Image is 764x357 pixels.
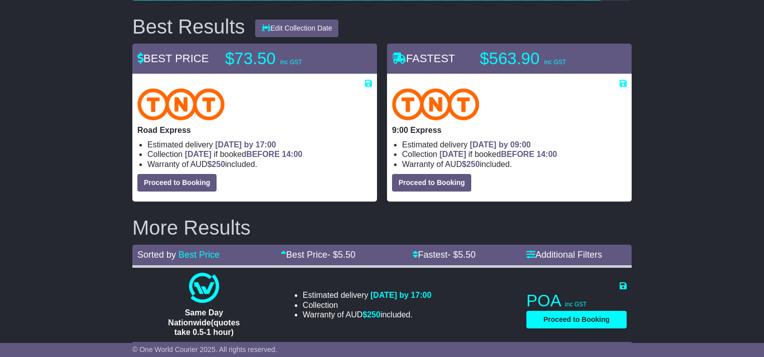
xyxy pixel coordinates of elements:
[212,160,225,168] span: 250
[137,88,225,120] img: TNT Domestic: Road Express
[440,150,557,158] span: if booked
[255,20,339,37] button: Edit Collection Date
[392,88,479,120] img: TNT Domestic: 9:00 Express
[137,174,217,192] button: Proceed to Booking
[168,308,240,336] span: Same Day Nationwide(quotes take 0.5-1 hour)
[282,150,302,158] span: 14:00
[470,140,531,149] span: [DATE] by 09:00
[402,149,627,159] li: Collection
[501,150,534,158] span: BEFORE
[303,310,432,319] li: Warranty of AUD included.
[402,159,627,169] li: Warranty of AUD included.
[303,300,432,310] li: Collection
[178,250,220,260] a: Best Price
[207,160,225,168] span: $
[480,49,605,69] p: $563.90
[362,310,380,319] span: $
[526,250,602,260] a: Additional Filters
[246,150,280,158] span: BEFORE
[565,301,587,308] span: inc GST
[185,150,302,158] span: if booked
[137,125,372,135] p: Road Express
[536,150,557,158] span: 14:00
[544,59,565,66] span: inc GST
[392,125,627,135] p: 9:00 Express
[392,52,455,65] span: FASTEST
[462,160,480,168] span: $
[367,310,380,319] span: 250
[526,291,627,311] p: POA
[280,59,302,66] span: inc GST
[215,140,276,149] span: [DATE] by 17:00
[147,149,372,159] li: Collection
[327,250,355,260] span: - $
[147,159,372,169] li: Warranty of AUD included.
[458,250,476,260] span: 5.50
[185,150,212,158] span: [DATE]
[526,311,627,328] button: Proceed to Booking
[440,150,466,158] span: [DATE]
[338,250,355,260] span: 5.50
[303,290,432,300] li: Estimated delivery
[413,250,476,260] a: Fastest- $5.50
[402,140,627,149] li: Estimated delivery
[466,160,480,168] span: 250
[137,52,209,65] span: BEST PRICE
[281,250,355,260] a: Best Price- $5.50
[132,217,632,239] h2: More Results
[127,16,250,38] div: Best Results
[370,291,432,299] span: [DATE] by 17:00
[392,174,471,192] button: Proceed to Booking
[132,345,277,353] span: © One World Courier 2025. All rights reserved.
[147,140,372,149] li: Estimated delivery
[137,250,176,260] span: Sorted by
[448,250,476,260] span: - $
[189,273,219,303] img: One World Courier: Same Day Nationwide(quotes take 0.5-1 hour)
[225,49,350,69] p: $73.50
